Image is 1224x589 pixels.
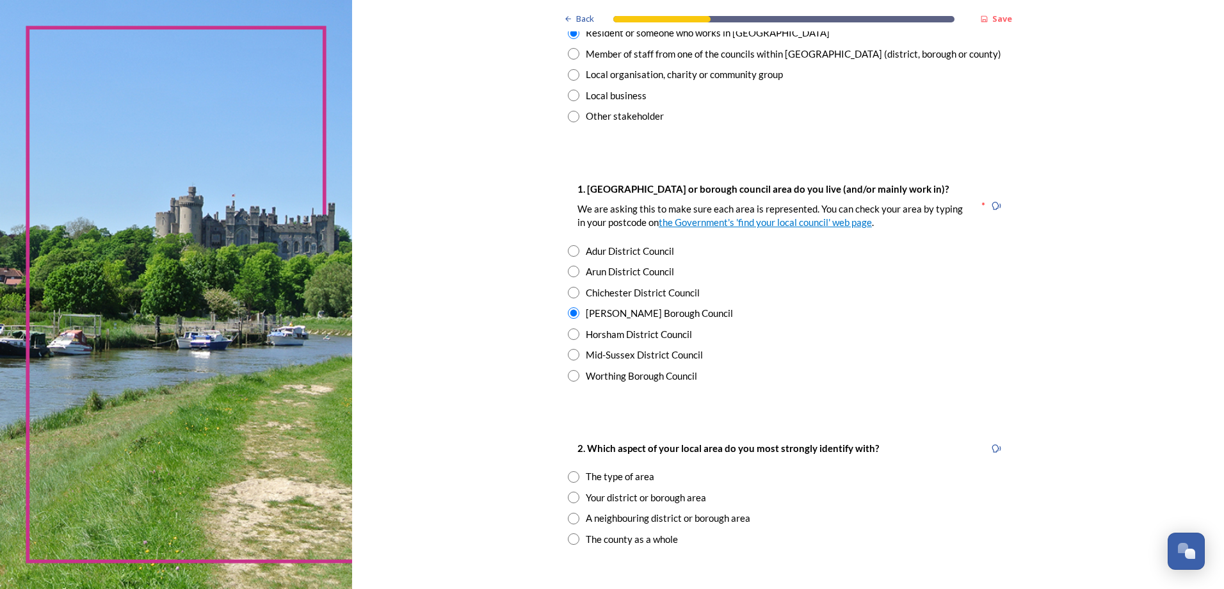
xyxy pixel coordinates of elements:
[992,13,1012,24] strong: Save
[577,202,970,230] p: We are asking this to make sure each area is represented. You can check your area by typing in yo...
[586,88,647,103] div: Local business
[1168,533,1205,570] button: Open Chat
[586,490,706,505] div: Your district or borough area
[586,511,750,526] div: A neighbouring district or borough area
[586,306,733,321] div: [PERSON_NAME] Borough Council
[586,369,697,383] div: Worthing Borough Council
[586,67,783,82] div: Local organisation, charity or community group
[586,348,703,362] div: Mid-Sussex District Council
[586,469,654,484] div: The type of area
[586,327,692,342] div: Horsham District Council
[586,47,1001,61] div: Member of staff from one of the councils within [GEOGRAPHIC_DATA] (district, borough or county)
[586,244,674,259] div: Adur District Council
[577,183,949,195] strong: 1. [GEOGRAPHIC_DATA] or borough council area do you live (and/or mainly work in)?
[659,216,872,228] a: the Government's 'find your local council' web page
[586,109,664,124] div: Other stakeholder
[576,13,594,25] span: Back
[586,286,700,300] div: Chichester District Council
[586,532,678,547] div: The county as a whole
[586,264,674,279] div: Arun District Council
[577,442,879,454] strong: 2. Which aspect of your local area do you most strongly identify with?
[586,26,830,40] div: Resident or someone who works in [GEOGRAPHIC_DATA]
